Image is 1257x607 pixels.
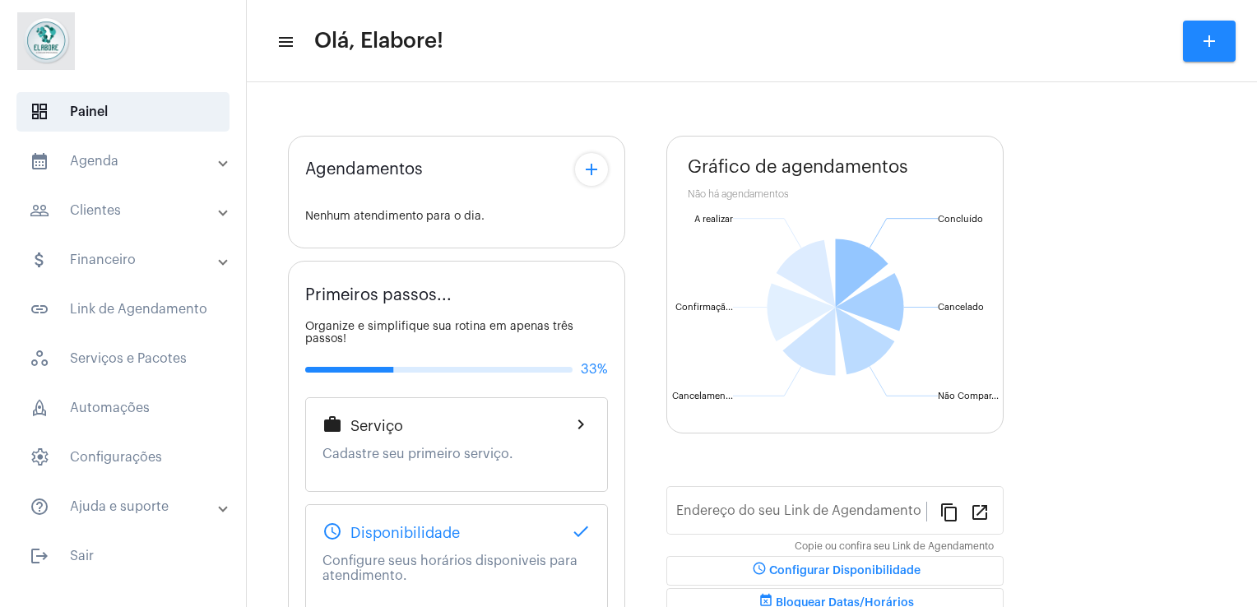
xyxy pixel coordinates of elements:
[13,8,79,74] img: 4c6856f8-84c7-1050-da6c-cc5081a5dbaf.jpg
[322,554,591,583] p: Configure seus horários disponiveis para atendimento.
[571,521,591,541] mat-icon: done
[666,556,1004,586] button: Configurar Disponibilidade
[30,398,49,418] span: sidenav icon
[938,215,983,224] text: Concluído
[16,388,230,428] span: Automações
[1199,31,1219,51] mat-icon: add
[672,392,733,401] text: Cancelamen...
[16,438,230,477] span: Configurações
[30,447,49,467] span: sidenav icon
[571,415,591,434] mat-icon: chevron_right
[30,250,49,270] mat-icon: sidenav icon
[694,215,733,224] text: A realizar
[30,250,220,270] mat-panel-title: Financeiro
[16,339,230,378] span: Serviços e Pacotes
[322,415,342,434] mat-icon: work
[970,502,990,521] mat-icon: open_in_new
[749,561,769,581] mat-icon: schedule
[16,290,230,329] span: Link de Agendamento
[276,32,293,52] mat-icon: sidenav icon
[30,546,49,566] mat-icon: sidenav icon
[676,507,926,521] input: Link
[795,541,994,553] mat-hint: Copie ou confira seu Link de Agendamento
[10,191,246,230] mat-expansion-panel-header: sidenav iconClientes
[938,392,999,401] text: Não Compar...
[938,303,984,312] text: Cancelado
[305,286,452,304] span: Primeiros passos...
[30,201,49,220] mat-icon: sidenav icon
[350,525,460,541] span: Disponibilidade
[30,151,49,171] mat-icon: sidenav icon
[582,160,601,179] mat-icon: add
[675,303,733,313] text: Confirmaçã...
[30,151,220,171] mat-panel-title: Agenda
[305,321,573,345] span: Organize e simplifique sua rotina em apenas três passos!
[322,521,342,541] mat-icon: schedule
[30,102,49,122] span: sidenav icon
[749,565,921,577] span: Configurar Disponibilidade
[322,447,591,461] p: Cadastre seu primeiro serviço.
[688,157,908,177] span: Gráfico de agendamentos
[30,497,49,517] mat-icon: sidenav icon
[16,92,230,132] span: Painel
[30,349,49,368] span: sidenav icon
[10,240,246,280] mat-expansion-panel-header: sidenav iconFinanceiro
[350,418,403,434] span: Serviço
[581,362,608,377] span: 33%
[10,141,246,181] mat-expansion-panel-header: sidenav iconAgenda
[30,497,220,517] mat-panel-title: Ajuda e suporte
[305,160,423,178] span: Agendamentos
[10,487,246,526] mat-expansion-panel-header: sidenav iconAjuda e suporte
[30,201,220,220] mat-panel-title: Clientes
[314,28,443,54] span: Olá, Elabore!
[305,211,608,223] div: Nenhum atendimento para o dia.
[30,299,49,319] mat-icon: sidenav icon
[16,536,230,576] span: Sair
[939,502,959,521] mat-icon: content_copy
